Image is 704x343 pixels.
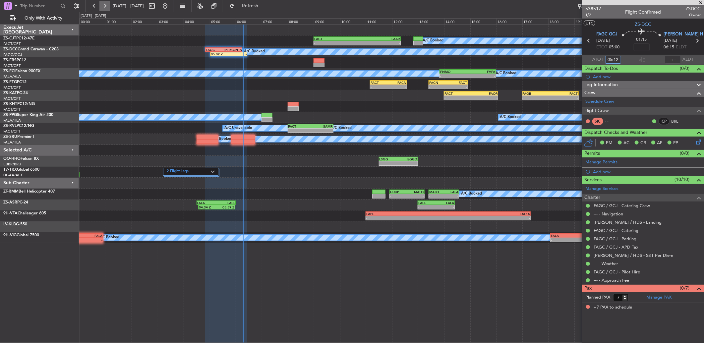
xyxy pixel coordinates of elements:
div: FAOR [471,91,498,95]
span: FP [673,140,678,146]
div: MATO [407,190,424,194]
a: EBBR/BRU [3,162,21,167]
div: 14:00 [444,18,470,24]
div: - [436,205,454,209]
div: FACT [371,81,388,85]
a: [PERSON_NAME] / HDS - Landing [594,219,662,225]
div: FACT [288,124,311,128]
div: FACT [448,81,467,85]
span: ZS-CJT [3,36,16,40]
div: - [471,96,498,100]
span: Dispatch To-Dos [584,65,618,73]
span: 05:00 [609,44,620,51]
span: Permits [584,150,600,157]
span: ZS-RVL [3,124,17,128]
div: - [550,96,578,100]
span: ZSDCC [685,5,701,12]
span: [DATE] [597,37,610,44]
span: Refresh [236,4,264,8]
span: PM [606,140,613,146]
a: FAGC / GCJ - Catering Crew [594,203,650,208]
a: FACT/CPT [3,63,21,68]
span: +7 PAX to schedule [594,304,632,311]
div: Add new [593,74,701,80]
div: - [429,85,448,89]
span: 01:15 [636,36,647,43]
div: [PERSON_NAME] [224,48,242,52]
a: --- - Weather [594,261,618,266]
span: CR [640,140,646,146]
a: FACT/CPT [3,107,21,112]
div: Add new [593,169,701,175]
div: 05:59 Z [217,205,235,209]
div: - [398,161,417,165]
span: Dispatch Checks and Weather [584,129,647,137]
span: Crew [584,89,596,97]
a: ZS-KHTPC12/NG [3,102,35,106]
div: FACN [429,81,448,85]
a: ZS-FTGPC12 [3,80,27,84]
div: FALA [444,190,458,194]
span: ZS-ASR [3,200,17,204]
span: ZS-SRU [3,135,17,139]
div: - [448,216,530,220]
div: - - [605,118,620,124]
div: 10:00 [340,18,366,24]
div: A/C Booked [423,36,444,46]
input: --:-- [605,56,621,64]
a: BRL [671,118,686,124]
div: 19:00 [574,18,601,24]
span: 06:15 [664,44,674,51]
a: ZT-RMMBell Helicopter 407 [3,190,55,194]
span: (0/7) [680,285,690,292]
div: - [371,85,388,89]
div: [DATE] - [DATE] [81,13,106,19]
div: 04:34 Z [199,205,217,209]
div: EGGD [398,157,417,161]
span: LV-KLB [3,222,16,226]
a: FALA/HLA [3,74,21,79]
div: - [407,194,424,198]
a: FAGC / GCJ - Pilot Hire [594,269,640,275]
span: ZS-FCI [3,69,15,73]
span: ZS-ERS [3,58,17,62]
span: OO-HHO [3,157,21,161]
a: FACT/CPT [3,41,21,46]
a: ZS-ERSPC12 [3,58,26,62]
div: 11:00 [366,18,392,24]
div: FVFA [468,70,495,74]
a: FACT/CPT [3,96,21,101]
span: FAGC GCJ [597,31,618,38]
div: FAPE [366,212,448,216]
a: Schedule Crew [585,98,614,105]
div: - [444,96,471,100]
div: FACT [314,37,357,41]
div: 12:00 [392,18,418,24]
button: UTC [584,20,595,26]
div: 08:00 [288,18,314,24]
a: FAGC / GCJ - Catering [594,228,638,233]
span: 9H-VFA [3,211,18,215]
div: FAEL [418,201,436,205]
a: ZS-SRUPremier I [3,135,34,139]
a: Manage PAX [646,294,672,301]
div: 17:00 [522,18,549,24]
div: FACT [550,91,578,95]
a: OO-HHOFalcon 8X [3,157,39,161]
span: Services [584,176,602,184]
input: Trip Number [20,1,58,11]
div: FACT [444,91,471,95]
div: FAAR [357,37,400,41]
div: - [229,52,247,56]
div: Flight Confirmed [625,9,661,16]
a: ZS-CJTPC12/47E [3,36,34,40]
div: 15:00 [470,18,497,24]
div: - [429,194,444,198]
div: FALA [436,201,454,205]
div: SIC [592,118,603,125]
span: Pax [584,285,592,292]
a: FACT/CPT [3,129,21,134]
div: - [523,96,550,100]
a: 9H-VFAChallenger 605 [3,211,46,215]
input: --:-- [665,56,681,64]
